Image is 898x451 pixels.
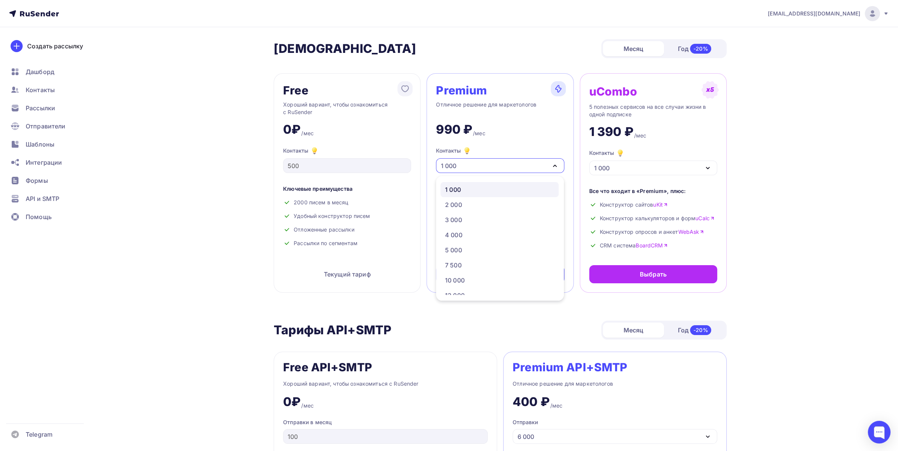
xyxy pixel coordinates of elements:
[6,100,96,116] a: Рассылки
[283,146,411,155] div: Контакты
[301,402,314,409] div: /мес
[436,84,487,96] div: Premium
[589,124,633,139] div: 1 390 ₽
[445,276,465,285] div: 10 000
[26,140,54,149] span: Шаблоны
[6,64,96,79] a: Дашборд
[589,187,717,195] div: Все что входит в «Premium», плюс:
[283,419,488,426] div: Отправки в месяц
[513,419,717,444] button: Отправки 6 000
[594,164,610,173] div: 1 000
[283,84,308,96] div: Free
[664,41,725,57] div: Год
[664,322,725,338] div: Год
[695,215,715,222] a: uCalc
[589,85,637,97] div: uCombo
[436,122,472,137] div: 990 ₽
[513,379,717,388] div: Отличное решение для маркетологов
[6,173,96,188] a: Формы
[445,261,462,270] div: 7 500
[634,132,647,139] div: /мес
[768,10,860,17] span: [EMAIL_ADDRESS][DOMAIN_NAME]
[445,185,461,194] div: 1 000
[26,212,52,221] span: Помощь
[600,228,704,236] span: Конструктор опросов и анкет
[445,230,462,239] div: 4 000
[283,199,411,206] div: 2000 писем в месяц
[26,194,59,203] span: API и SMTP
[26,158,62,167] span: Интеграции
[26,67,54,76] span: Дашборд
[283,265,411,283] div: Текущий тариф
[283,379,488,388] div: Хороший вариант, чтобы ознакомиться с RuSender
[283,239,411,247] div: Рассылки по сегментам
[6,137,96,152] a: Шаблоны
[283,394,300,409] div: 0₽
[636,242,668,249] a: BoardCRM
[445,246,462,255] div: 5 000
[283,226,411,233] div: Отложенные рассылки
[640,270,667,279] div: Выбрать
[589,148,717,175] button: Контакты 1 000
[600,215,715,222] span: Конструктор калькуляторов и форм
[445,200,462,209] div: 2 000
[274,41,416,56] h2: [DEMOGRAPHIC_DATA]
[283,212,411,220] div: Удобный конструктор писем
[283,361,372,373] div: Free API+SMTP
[678,228,704,236] a: WebAsk
[436,146,564,173] button: Контакты 1 000
[436,176,564,301] ul: Контакты 1 000
[473,130,485,137] div: /мес
[436,101,564,116] div: Отличное решение для маркетологов
[283,122,300,137] div: 0₽
[274,323,391,338] h2: Тарифы API+SMTP
[6,119,96,134] a: Отправители
[6,82,96,97] a: Контакты
[690,44,712,54] div: -20%
[301,130,314,137] div: /мес
[600,201,668,209] span: Конструктор сайтов
[513,419,538,426] div: Отправки
[589,103,717,118] div: 5 полезных сервисов на все случаи жизни в одной подписке
[518,432,534,441] div: 6 000
[26,122,66,131] span: Отправители
[768,6,889,21] a: [EMAIL_ADDRESS][DOMAIN_NAME]
[600,242,668,249] span: CRM система
[441,161,456,170] div: 1 000
[26,176,48,185] span: Формы
[283,185,411,193] div: Ключевые преимущества
[513,361,627,373] div: Premium API+SMTP
[603,323,664,338] div: Месяц
[690,325,712,335] div: -20%
[653,201,668,209] a: uKit
[589,148,625,158] div: Контакты
[550,402,563,409] div: /мес
[445,215,462,224] div: 3 000
[26,103,55,113] span: Рассылки
[26,85,55,94] span: Контакты
[445,291,465,300] div: 13 000
[283,101,411,116] div: Хороший вариант, чтобы ознакомиться с RuSender
[26,430,52,439] span: Telegram
[603,41,664,56] div: Месяц
[27,42,83,51] div: Создать рассылку
[513,394,550,409] div: 400 ₽
[436,146,471,155] div: Контакты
